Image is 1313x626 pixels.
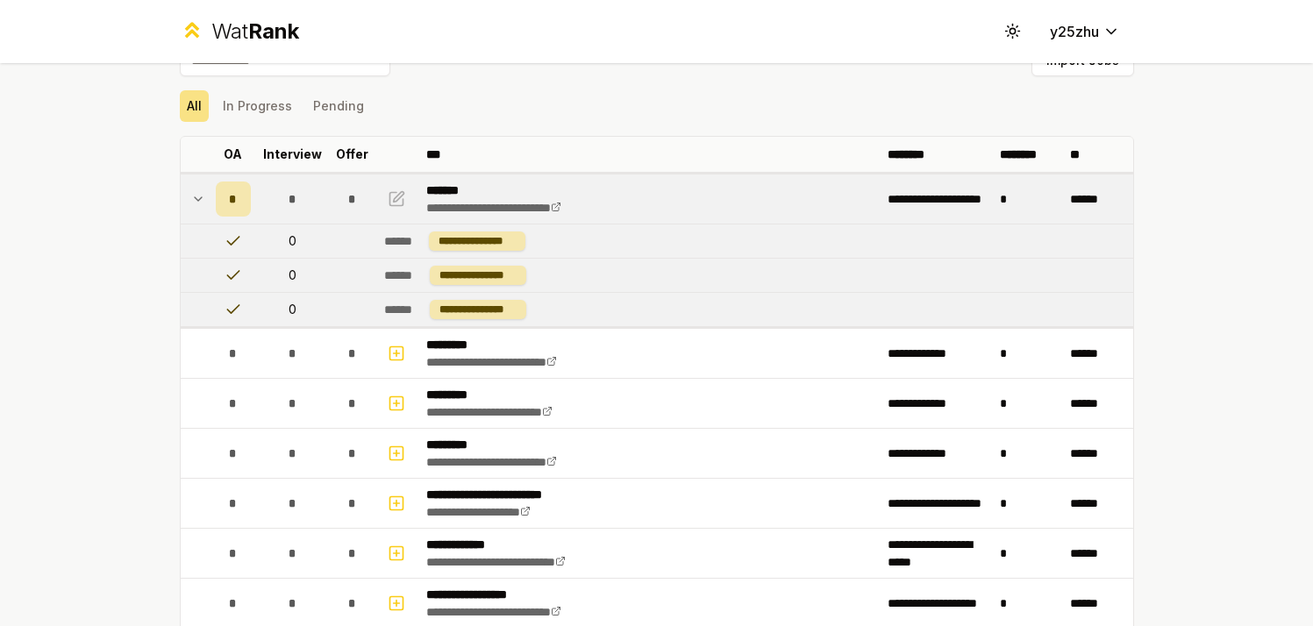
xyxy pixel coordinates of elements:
[248,18,299,44] span: Rank
[306,90,371,122] button: Pending
[1050,21,1099,42] span: y25zhu
[1036,16,1134,47] button: y25zhu
[258,224,328,258] td: 0
[180,90,209,122] button: All
[224,146,242,163] p: OA
[336,146,368,163] p: Offer
[263,146,322,163] p: Interview
[258,293,328,326] td: 0
[211,18,299,46] div: Wat
[180,18,300,46] a: WatRank
[258,259,328,292] td: 0
[216,90,299,122] button: In Progress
